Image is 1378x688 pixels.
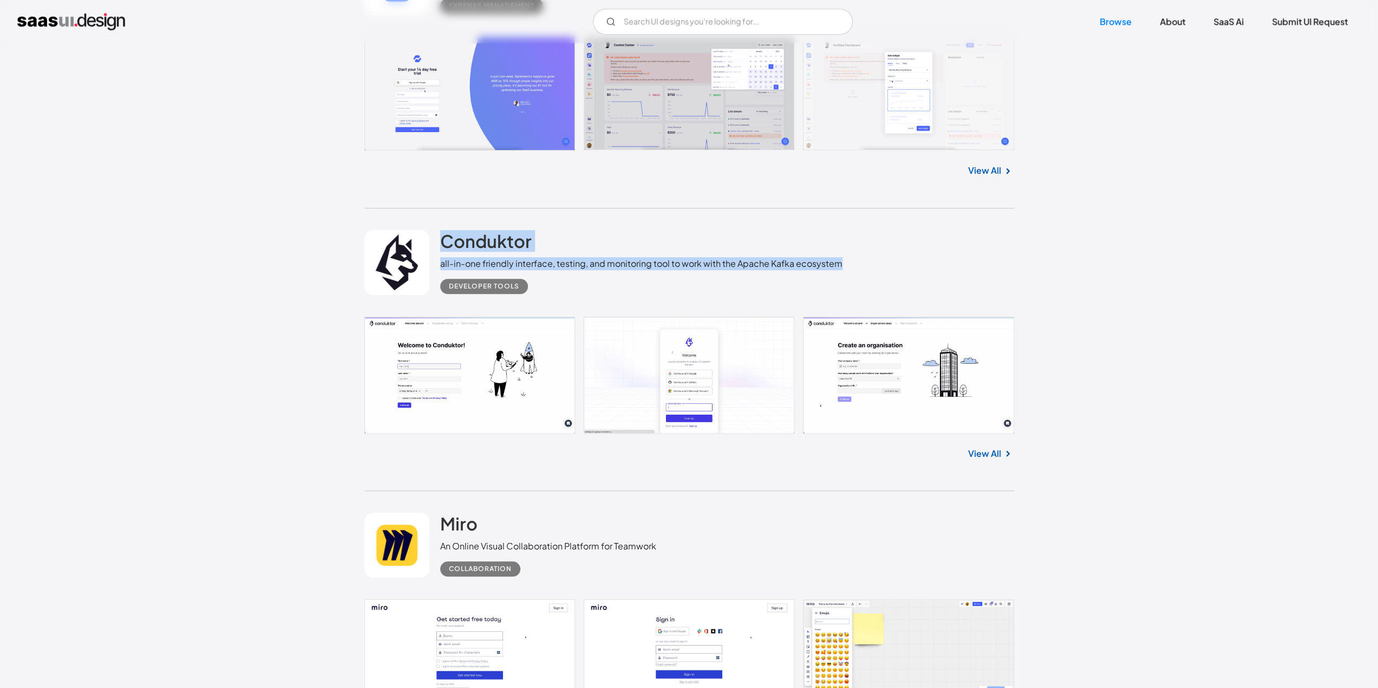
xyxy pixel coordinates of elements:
[440,513,478,534] h2: Miro
[968,447,1001,460] a: View All
[17,13,125,30] a: home
[1200,10,1257,34] a: SaaS Ai
[1147,10,1198,34] a: About
[440,230,532,252] h2: Conduktor
[593,9,853,35] form: Email Form
[440,257,843,270] div: all-in-one friendly interface, testing, and monitoring tool to work with the Apache Kafka ecosystem
[440,540,656,553] div: An Online Visual Collaboration Platform for Teamwork
[440,230,532,257] a: Conduktor
[968,164,1001,177] a: View All
[593,9,853,35] input: Search UI designs you're looking for...
[449,562,512,575] div: Collaboration
[449,280,519,293] div: Developer tools
[1087,10,1145,34] a: Browse
[1259,10,1361,34] a: Submit UI Request
[440,513,478,540] a: Miro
